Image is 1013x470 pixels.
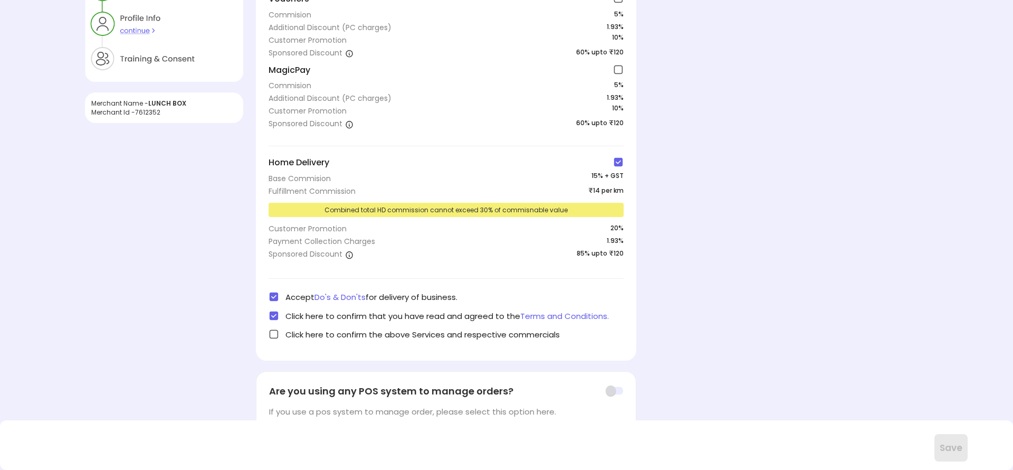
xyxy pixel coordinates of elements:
[269,384,513,398] span: Are you using any POS system to manage orders?
[934,434,968,462] button: Save
[576,48,624,58] span: 60% upto ₹120
[269,173,331,184] div: Base Commision
[269,249,353,259] div: Sponsored Discount
[269,292,279,302] img: check
[591,171,624,184] span: 15 % + GST
[285,329,560,340] span: Click here to confirm the above Services and respective commercials
[269,236,375,247] div: Payment Collection Charges
[613,64,624,75] img: check
[269,203,624,217] div: Combined total HD commission cannot exceed 30% of commisnable value
[612,104,624,118] span: 10 %
[345,49,353,58] img: a1isth1TvIaw5-r4PTQNnx6qH7hW1RKYA7fi6THaHSkdiamaZazZcPW6JbVsfR8_gv9BzWgcW1PiHueWjVd6jXxw-cSlbelae...
[345,250,353,259] img: a1isth1TvIaw5-r4PTQNnx6qH7hW1RKYA7fi6THaHSkdiamaZazZcPW6JbVsfR8_gv9BzWgcW1PiHueWjVd6jXxw-cSlbelae...
[588,186,624,196] span: ₹14 per km
[269,93,391,104] div: Additional Discount (PC charges)
[285,311,609,322] span: Click here to confirm that you have read and agreed to the
[614,80,624,91] span: 5 %
[612,33,624,48] span: 10 %
[577,249,624,261] span: 85% upto ₹120
[269,48,353,58] div: Sponsored Discount
[269,311,279,321] img: check
[269,35,347,45] div: Customer Promotion
[269,22,391,33] div: Additional Discount (PC charges)
[148,99,186,108] span: LUNCH BOX
[269,64,310,77] span: MagicPay
[269,118,353,129] div: Sponsored Discount
[576,118,624,129] span: 60% upto ₹120
[269,80,311,91] div: Commision
[613,157,624,167] img: check
[269,106,347,116] div: Customer Promotion
[91,99,237,108] div: Merchant Name -
[520,311,609,322] span: Terms and Conditions.
[285,292,457,303] span: Accept for delivery of business.
[605,385,623,397] img: toggle
[607,93,624,104] span: 1.93%
[345,120,353,128] img: a1isth1TvIaw5-r4PTQNnx6qH7hW1RKYA7fi6THaHSkdiamaZazZcPW6JbVsfR8_gv9BzWgcW1PiHueWjVd6jXxw-cSlbelae...
[607,236,624,249] span: 1.93%
[269,223,347,234] div: Customer Promotion
[269,186,356,196] div: Fulfillment Commission
[269,157,329,169] span: Home Delivery
[607,22,624,33] span: 1.93%
[610,223,624,234] span: 20 %
[269,406,623,417] div: If you use a pos system to manage order, please select this option here.
[269,10,311,20] div: Commision
[614,10,624,20] span: 5 %
[269,329,279,340] img: check
[314,292,366,303] span: Do's & Don'ts
[91,108,237,117] div: Merchant Id - 7612352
